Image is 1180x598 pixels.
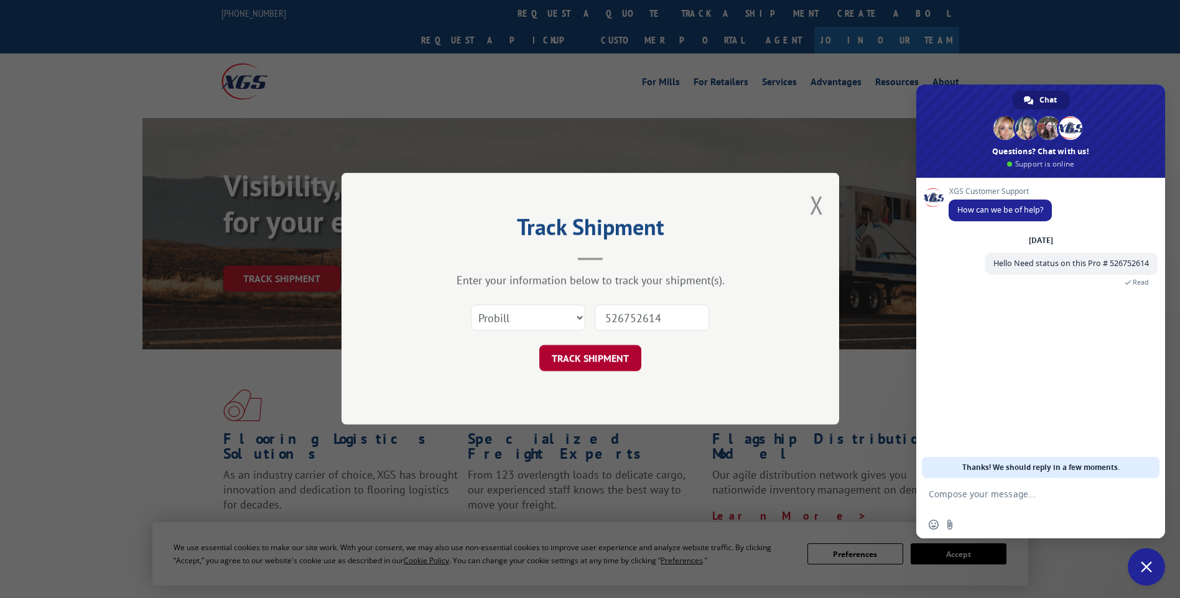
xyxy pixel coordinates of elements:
span: Chat [1039,91,1057,109]
span: Insert an emoji [929,520,939,530]
div: [DATE] [1029,237,1053,244]
span: Send a file [945,520,955,530]
textarea: Compose your message... [929,489,1125,511]
span: Hello Need status on this Pro # 526752614 [993,258,1149,269]
input: Number(s) [595,305,709,331]
span: Thanks! We should reply in a few moments. [962,457,1120,478]
h2: Track Shipment [404,218,777,242]
div: Enter your information below to track your shipment(s). [404,274,777,288]
span: XGS Customer Support [949,187,1052,196]
button: TRACK SHIPMENT [539,346,641,372]
span: How can we be of help? [957,205,1043,215]
button: Close modal [810,188,824,221]
span: Read [1133,278,1149,287]
div: Close chat [1128,548,1165,586]
div: Chat [1013,91,1069,109]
